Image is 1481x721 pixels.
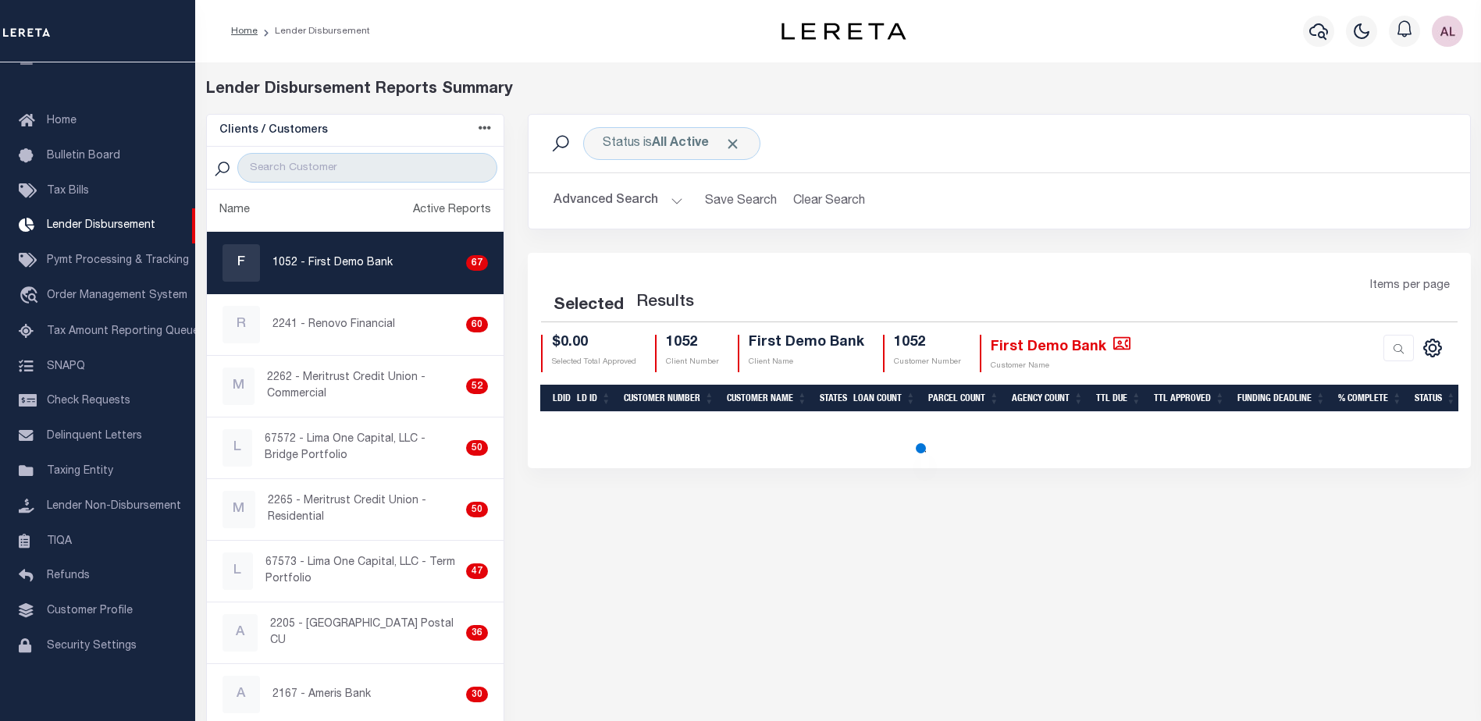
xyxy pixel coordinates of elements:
[268,493,460,526] p: 2265 - Meritrust Credit Union - Residential
[47,115,77,126] span: Home
[583,127,760,160] div: Click to Edit
[223,306,260,343] div: R
[466,440,488,456] div: 50
[47,290,187,301] span: Order Management System
[223,676,260,713] div: A
[466,563,488,579] div: 47
[219,124,328,137] h5: Clients / Customers
[223,244,260,282] div: F
[223,552,253,590] div: L
[466,625,488,641] div: 36
[922,385,1006,412] th: Parcel Count
[786,186,871,216] button: Clear Search
[19,286,44,307] i: travel_explore
[207,356,504,417] a: M2262 - Meritrust Credit Union - Commercial52
[1006,385,1090,412] th: Agency Count
[721,385,813,412] th: Customer Name
[466,317,488,332] div: 60
[1231,385,1332,412] th: Funding Deadline
[47,326,199,337] span: Tax Amount Reporting Queue
[272,255,393,272] p: 1052 - First Demo Bank
[223,368,255,405] div: M
[207,602,504,663] a: A2205 - [GEOGRAPHIC_DATA] Postal CU36
[207,233,504,293] a: F1052 - First Demo Bank67
[47,535,72,546] span: TIQA
[1332,385,1408,412] th: % Complete
[47,255,189,266] span: Pymt Processing & Tracking
[47,220,155,231] span: Lender Disbursement
[1408,385,1462,412] th: Status
[272,687,371,703] p: 2167 - Ameris Bank
[223,491,255,528] div: M
[894,357,961,368] p: Customer Number
[223,429,252,467] div: L
[618,385,721,412] th: Customer Number
[47,431,142,442] span: Delinquent Letters
[636,290,694,315] label: Results
[47,641,137,652] span: Security Settings
[652,137,709,150] b: All Active
[991,360,1130,372] p: Customer Name
[1370,278,1450,295] span: Items per page
[847,385,922,412] th: Loan Count
[231,27,258,36] a: Home
[696,186,786,216] button: Save Search
[272,317,395,333] p: 2241 - Renovo Financial
[1090,385,1148,412] th: Ttl Due
[47,466,113,477] span: Taxing Entity
[571,385,618,412] th: LD ID
[47,396,130,407] span: Check Requests
[219,202,250,219] div: Name
[552,357,636,368] p: Selected Total Approved
[237,153,497,183] input: Search Customer
[813,385,847,412] th: States
[47,570,90,581] span: Refunds
[265,432,460,464] p: 67572 - Lima One Capital, LLC - Bridge Portfolio
[47,186,89,197] span: Tax Bills
[554,186,683,216] button: Advanced Search
[546,385,571,412] th: LDID
[207,479,504,540] a: M2265 - Meritrust Credit Union - Residential50
[207,541,504,602] a: L67573 - Lima One Capital, LLC - Term Portfolio47
[1148,385,1231,412] th: Ttl Approved
[749,357,864,368] p: Client Name
[554,293,624,318] div: Selected
[258,24,370,38] li: Lender Disbursement
[666,335,719,352] h4: 1052
[47,151,120,162] span: Bulletin Board
[666,357,719,368] p: Client Number
[47,606,133,616] span: Customer Profile
[552,335,636,352] h4: $0.00
[894,335,961,352] h4: 1052
[466,378,488,394] div: 52
[781,23,906,40] img: logo-dark.svg
[991,335,1130,356] h4: First Demo Bank
[466,687,488,702] div: 30
[724,136,741,152] span: Click to Remove
[270,616,460,649] p: 2205 - [GEOGRAPHIC_DATA] Postal CU
[206,78,1471,101] div: Lender Disbursement Reports Summary
[466,255,488,271] div: 67
[47,501,181,512] span: Lender Non-Disbursement
[207,417,504,478] a: L67572 - Lima One Capital, LLC - Bridge Portfolio50
[267,370,459,403] p: 2262 - Meritrust Credit Union - Commercial
[413,202,491,219] div: Active Reports
[265,555,460,588] p: 67573 - Lima One Capital, LLC - Term Portfolio
[207,294,504,355] a: R2241 - Renovo Financial60
[749,335,864,352] h4: First Demo Bank
[47,360,85,371] span: SNAPQ
[466,502,488,517] div: 50
[223,614,258,652] div: A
